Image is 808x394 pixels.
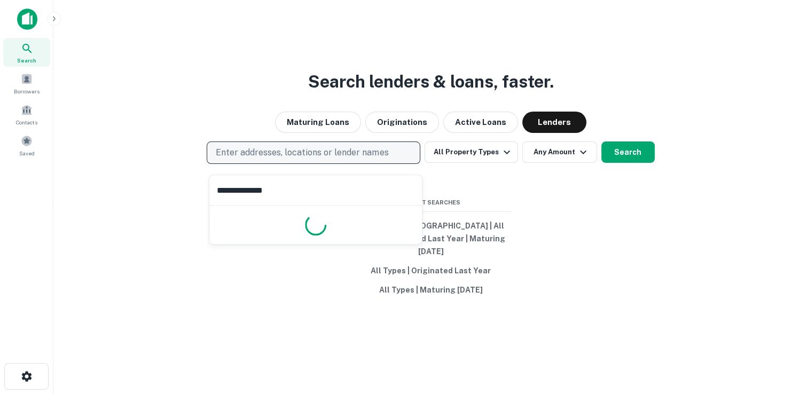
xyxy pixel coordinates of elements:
[365,112,439,133] button: Originations
[443,112,518,133] button: Active Loans
[351,261,511,280] button: All Types | Originated Last Year
[3,38,50,67] a: Search
[755,309,808,360] iframe: Chat Widget
[17,9,37,30] img: capitalize-icon.png
[275,112,361,133] button: Maturing Loans
[19,149,35,157] span: Saved
[17,56,36,65] span: Search
[425,141,517,163] button: All Property Types
[14,87,40,96] span: Borrowers
[351,216,511,261] button: [US_STATE], [GEOGRAPHIC_DATA] | All Types | Originated Last Year | Maturing [DATE]
[16,118,37,127] span: Contacts
[351,280,511,300] button: All Types | Maturing [DATE]
[207,141,420,164] button: Enter addresses, locations or lender names
[3,100,50,129] a: Contacts
[308,69,554,94] h3: Search lenders & loans, faster.
[601,141,655,163] button: Search
[216,146,388,159] p: Enter addresses, locations or lender names
[3,131,50,160] a: Saved
[522,141,597,163] button: Any Amount
[351,198,511,207] span: Recent Searches
[522,112,586,133] button: Lenders
[3,69,50,98] a: Borrowers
